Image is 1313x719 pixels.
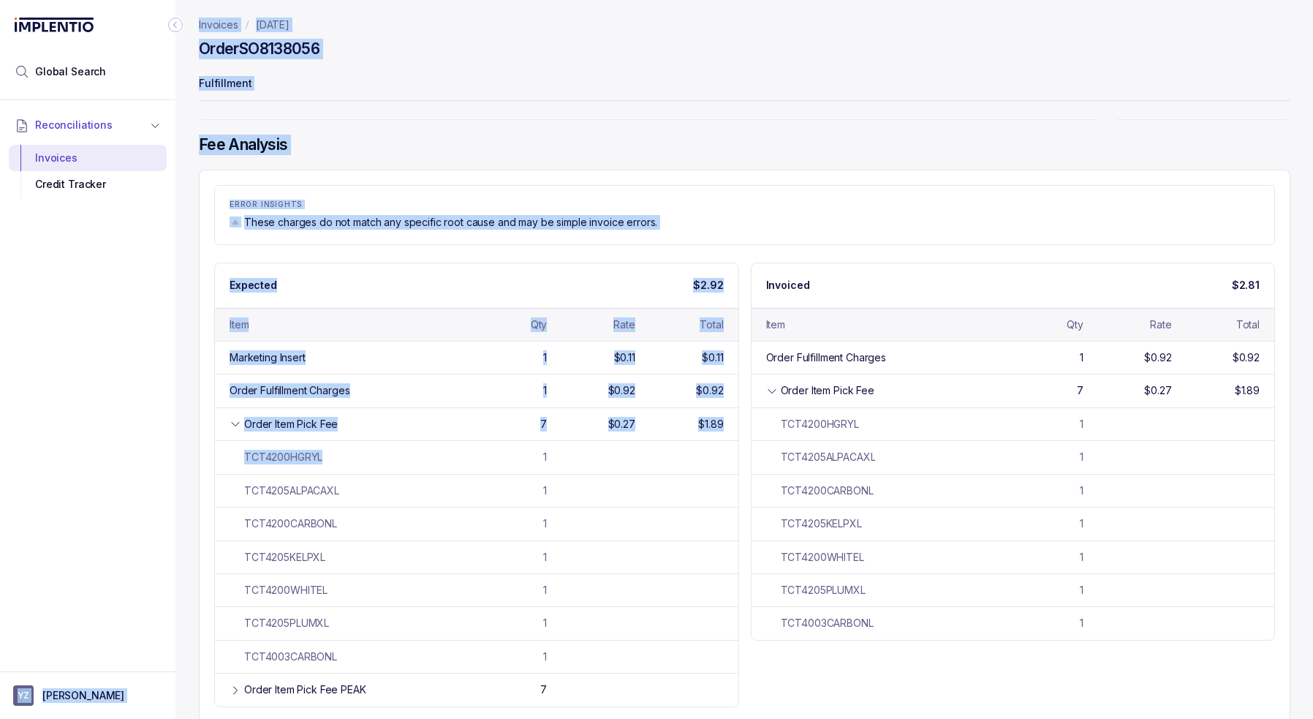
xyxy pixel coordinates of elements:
[230,583,328,598] div: TCT4200WHITEL
[199,18,290,32] nav: breadcrumb
[543,550,547,565] div: 1
[199,39,319,59] h4: Order SO8138056
[13,685,34,706] span: User initials
[199,135,1290,155] h4: Fee Analysis
[1077,383,1083,398] div: 7
[244,682,366,697] div: Order Item Pick Fee PEAK
[244,215,657,230] p: These charges do not match any specific root cause and may be simple invoice errors.
[9,109,167,141] button: Reconciliations
[766,616,874,630] div: TCT4003CARBONL
[766,417,859,432] div: TCT4200HGRYL
[766,350,887,365] div: Order Fulfillment Charges
[531,317,548,332] div: Qty
[35,64,106,79] span: Global Search
[1080,516,1083,531] div: 1
[1144,350,1171,365] div: $0.92
[766,483,874,498] div: TCT4200CARBONL
[9,142,167,201] div: Reconciliations
[1232,278,1260,293] p: $2.81
[614,350,635,365] div: $0.11
[1235,383,1260,398] div: $1.89
[766,317,785,332] div: Item
[256,18,290,32] a: [DATE]
[543,350,547,365] div: 1
[230,516,337,531] div: TCT4200CARBONL
[543,583,547,598] div: 1
[230,200,1260,209] p: ERROR INSIGHTS
[543,450,547,464] div: 1
[766,450,876,464] div: TCT4205ALPACAXL
[702,350,723,365] div: $0.11
[199,70,1290,99] p: Fulfillment
[230,317,249,332] div: Item
[1150,317,1171,332] div: Rate
[230,217,241,227] img: trend image
[230,650,337,664] div: TCT4003CARBONL
[540,682,547,697] div: 7
[1080,483,1083,498] div: 1
[1144,383,1171,398] div: $0.27
[613,317,635,332] div: Rate
[1067,317,1083,332] div: Qty
[540,417,547,432] div: 7
[1233,350,1260,365] div: $0.92
[766,583,866,598] div: TCT4205PLUMXL
[700,317,723,332] div: Total
[1080,417,1083,432] div: 1
[42,688,124,703] p: [PERSON_NAME]
[1080,450,1083,464] div: 1
[230,350,306,365] div: Marketing Insert
[766,278,810,293] p: Invoiced
[1080,583,1083,598] div: 1
[13,685,162,706] button: User initials[PERSON_NAME]
[698,417,723,432] div: $1.89
[543,483,547,498] div: 1
[696,383,723,398] div: $0.92
[20,145,155,171] div: Invoices
[543,650,547,664] div: 1
[543,616,547,630] div: 1
[693,278,723,293] p: $2.92
[608,417,635,432] div: $0.27
[199,18,238,32] a: Invoices
[1080,350,1083,365] div: 1
[230,383,350,398] div: Order Fulfillment Charges
[230,616,329,630] div: TCT4205PLUMXL
[1236,317,1260,332] div: Total
[244,417,338,432] div: Order Item Pick Fee
[35,118,113,132] span: Reconciliations
[781,383,874,398] div: Order Item Pick Fee
[167,16,184,34] div: Collapse Icon
[543,383,547,398] div: 1
[20,171,155,197] div: Credit Tracker
[766,550,864,565] div: TCT4200WHITEL
[1080,616,1083,630] div: 1
[766,516,862,531] div: TCT4205KELPXL
[230,450,322,464] div: TCT4200HGRYL
[230,483,339,498] div: TCT4205ALPACAXL
[1080,550,1083,565] div: 1
[230,278,277,293] p: Expected
[608,383,635,398] div: $0.92
[543,516,547,531] div: 1
[230,550,325,565] div: TCT4205KELPXL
